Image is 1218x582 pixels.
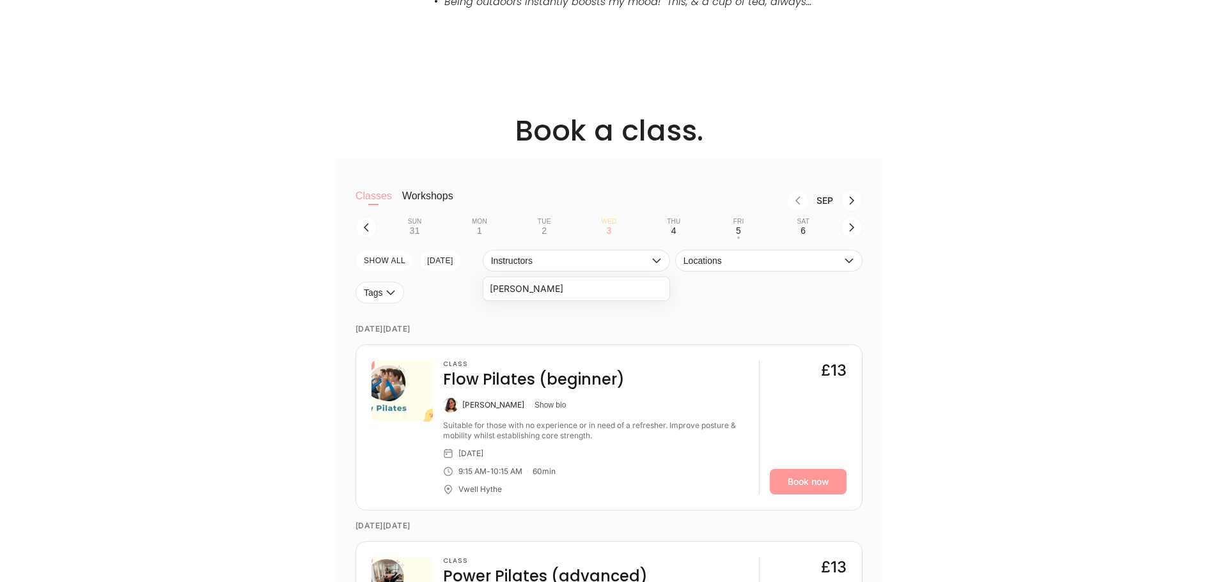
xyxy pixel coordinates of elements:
button: Instructors [483,250,670,272]
nav: Month switch [474,190,863,211]
span: Tags [364,287,383,298]
time: [DATE][DATE] [355,314,863,344]
li: [PERSON_NAME] [483,277,669,300]
time: [DATE][DATE] [355,510,863,541]
div: 9:15 AM [458,466,487,477]
div: £13 [821,557,847,578]
div: [DATE] [458,448,483,459]
img: Kate Arnold [443,397,458,413]
div: Wed [601,218,616,226]
div: 4 [671,226,676,236]
div: 6 [800,226,806,236]
button: Tags [355,282,404,303]
div: 3 [606,226,611,236]
button: [DATE] [419,250,462,272]
div: Thu [667,218,680,226]
button: Classes [355,190,392,215]
div: 1 [477,226,482,236]
div: • [737,236,740,239]
div: Mon [472,218,487,226]
div: 10:15 AM [490,466,522,477]
div: Sun [408,218,422,226]
div: Vwell Hythe [458,484,502,494]
h4: Flow Pilates (beginner) [443,369,625,390]
div: Suitable for those with no experience or in need of a refresher. Improve posture & mobility whils... [443,420,749,441]
div: 60 min [533,466,556,477]
h2: Book a class. [419,112,799,149]
div: 31 [410,226,420,236]
a: Book now [770,469,847,494]
div: Sat [797,218,809,226]
button: Previous month, Aug [787,190,809,211]
div: 5 [736,226,741,236]
div: [PERSON_NAME] [462,400,524,410]
span: Instructors [491,256,649,266]
button: Locations [675,250,863,272]
span: Locations [683,256,841,266]
button: Next month, Oct [841,190,863,211]
h3: Class [443,360,625,368]
ul: Instructors [483,277,670,301]
button: Workshops [402,190,453,215]
div: Fri [733,218,744,226]
div: £13 [821,360,847,381]
div: - [487,466,490,477]
div: 2 [542,226,547,236]
div: Tue [538,218,551,226]
div: Month Sep [809,195,841,206]
button: Show bio [535,400,566,410]
h3: Class [443,557,648,565]
button: SHOW All [355,250,414,272]
img: aa553f9f-2931-4451-b727-72da8bd8ddcb.png [371,360,433,422]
